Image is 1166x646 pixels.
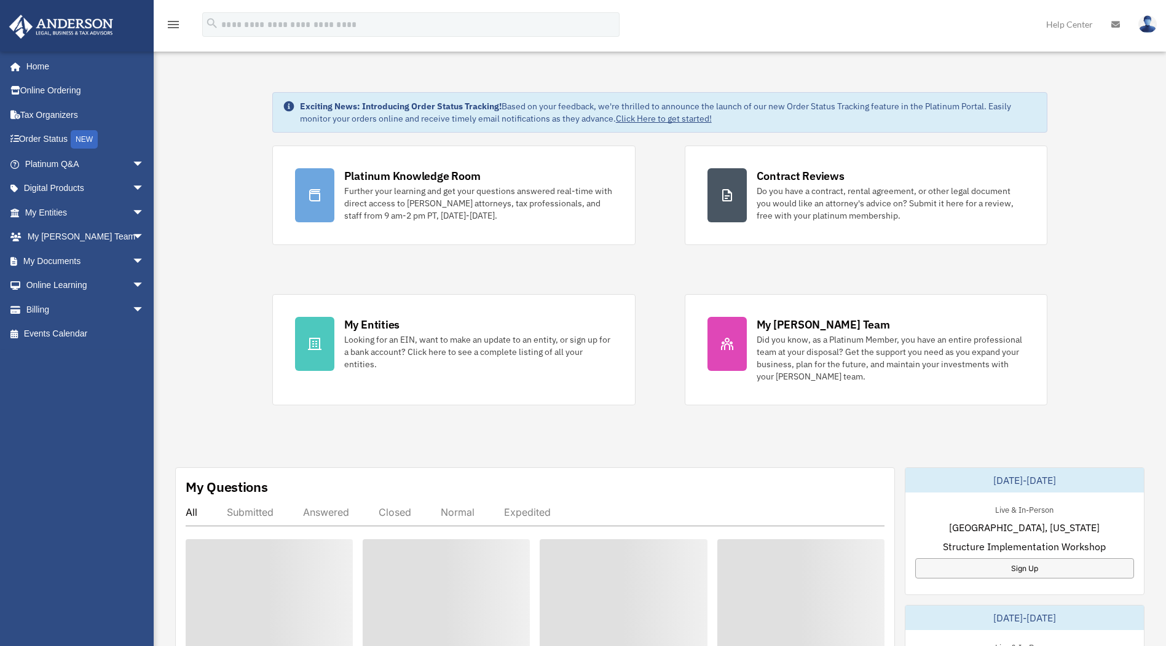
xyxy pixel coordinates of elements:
span: arrow_drop_down [132,176,157,201]
span: arrow_drop_down [132,297,157,322]
div: NEW [71,130,98,149]
div: My Entities [344,317,400,332]
img: User Pic [1138,15,1157,33]
a: Tax Organizers [9,103,163,127]
span: arrow_drop_down [132,225,157,250]
a: Billingarrow_drop_down [9,297,163,322]
div: Based on your feedback, we're thrilled to announce the launch of our new Order Status Tracking fe... [300,100,1038,125]
a: My [PERSON_NAME] Team Did you know, as a Platinum Member, you have an entire professional team at... [685,294,1048,405]
a: Platinum Q&Aarrow_drop_down [9,152,163,176]
div: Further your learning and get your questions answered real-time with direct access to [PERSON_NAM... [344,185,613,222]
span: Structure Implementation Workshop [943,539,1106,554]
div: My Questions [186,478,268,496]
a: My Documentsarrow_drop_down [9,249,163,273]
img: Anderson Advisors Platinum Portal [6,15,117,39]
i: search [205,17,219,30]
div: Submitted [227,506,274,518]
div: [DATE]-[DATE] [905,605,1144,630]
div: Expedited [504,506,551,518]
a: My Entitiesarrow_drop_down [9,200,163,225]
a: Contract Reviews Do you have a contract, rental agreement, or other legal document you would like... [685,146,1048,245]
a: Click Here to get started! [616,113,712,124]
div: All [186,506,197,518]
a: Events Calendar [9,322,163,346]
strong: Exciting News: Introducing Order Status Tracking! [300,101,502,112]
a: My Entities Looking for an EIN, want to make an update to an entity, or sign up for a bank accoun... [272,294,636,405]
span: arrow_drop_down [132,249,157,274]
span: arrow_drop_down [132,152,157,177]
span: arrow_drop_down [132,200,157,225]
div: Did you know, as a Platinum Member, you have an entire professional team at your disposal? Get th... [757,333,1025,383]
span: [GEOGRAPHIC_DATA], [US_STATE] [949,520,1100,535]
a: Sign Up [915,558,1134,578]
div: Do you have a contract, rental agreement, or other legal document you would like an attorney's ad... [757,185,1025,222]
div: Platinum Knowledge Room [344,168,481,184]
div: Looking for an EIN, want to make an update to an entity, or sign up for a bank account? Click her... [344,333,613,370]
div: [DATE]-[DATE] [905,468,1144,492]
a: Online Learningarrow_drop_down [9,273,163,298]
a: Platinum Knowledge Room Further your learning and get your questions answered real-time with dire... [272,146,636,245]
div: Normal [441,506,475,518]
span: arrow_drop_down [132,273,157,298]
i: menu [166,17,181,32]
div: Answered [303,506,349,518]
div: Live & In-Person [985,502,1063,515]
div: Closed [379,506,411,518]
a: Home [9,54,157,79]
a: Online Ordering [9,79,163,103]
a: menu [166,21,181,32]
a: Digital Productsarrow_drop_down [9,176,163,201]
a: Order StatusNEW [9,127,163,152]
a: My [PERSON_NAME] Teamarrow_drop_down [9,225,163,249]
div: Contract Reviews [757,168,845,184]
div: My [PERSON_NAME] Team [757,317,890,332]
